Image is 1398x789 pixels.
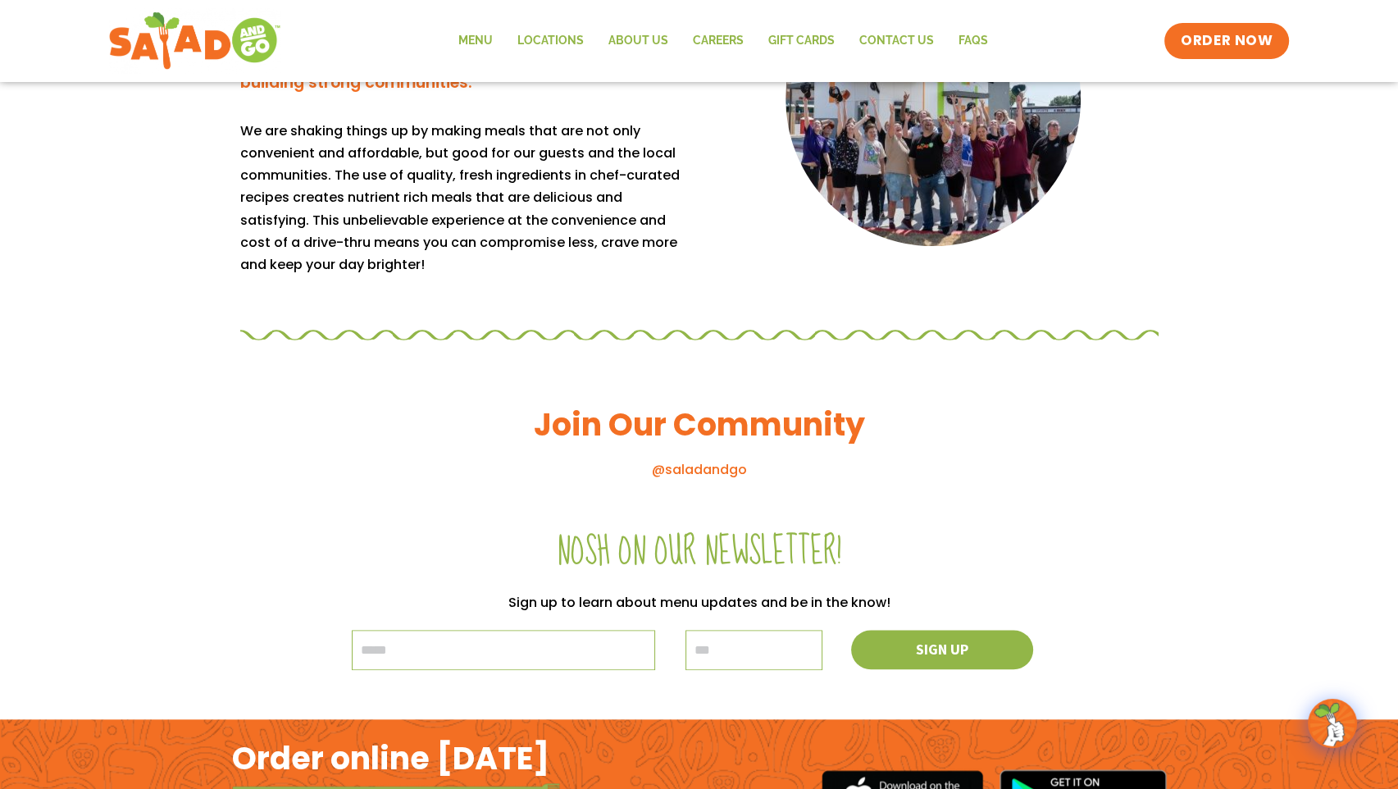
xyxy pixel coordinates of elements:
[755,22,846,60] a: GIFT CARDS
[595,22,680,60] a: About Us
[680,22,755,60] a: Careers
[945,22,1000,60] a: FAQs
[445,22,1000,60] nav: Menu
[240,120,691,276] div: Page 2
[240,529,1159,575] h2: Nosh on our newsletter!
[1164,23,1289,59] a: ORDER NOW
[108,8,281,74] img: new-SAG-logo-768×292
[1309,700,1355,746] img: wpChatIcon
[652,460,747,479] a: @saladandgo
[504,22,595,60] a: Locations
[240,591,1159,613] p: Sign up to learn about menu updates and be in the know!
[240,120,691,276] p: We are shaking things up by making meals that are not only convenient and affordable, but good fo...
[1181,31,1273,51] span: ORDER NOW
[916,642,968,657] span: Sign up
[846,22,945,60] a: Contact Us
[445,22,504,60] a: Menu
[232,738,549,778] h2: Order online [DATE]
[240,404,1159,445] h3: Join Our Community
[851,630,1033,669] button: Sign up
